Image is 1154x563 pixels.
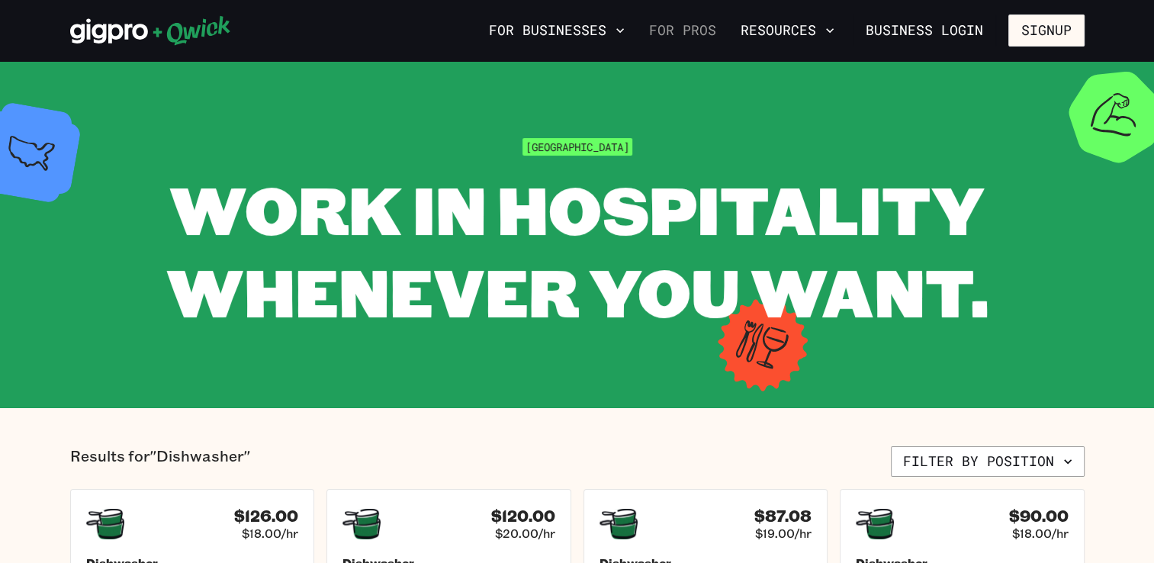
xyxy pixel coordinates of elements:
span: $20.00/hr [495,526,555,541]
a: For Pros [643,18,722,43]
h4: $87.08 [754,507,812,526]
span: WORK IN HOSPITALITY WHENEVER YOU WANT. [166,165,988,335]
a: Business Login [853,14,996,47]
h4: $126.00 [234,507,298,526]
button: For Businesses [483,18,631,43]
span: [GEOGRAPHIC_DATA] [522,138,632,156]
span: $18.00/hr [242,526,298,541]
span: $19.00/hr [755,526,812,541]
button: Filter by position [891,446,1085,477]
p: Results for "Dishwasher" [70,446,250,477]
h4: $90.00 [1009,507,1069,526]
span: $18.00/hr [1012,526,1069,541]
button: Resources [735,18,841,43]
button: Signup [1008,14,1085,47]
h4: $120.00 [491,507,555,526]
